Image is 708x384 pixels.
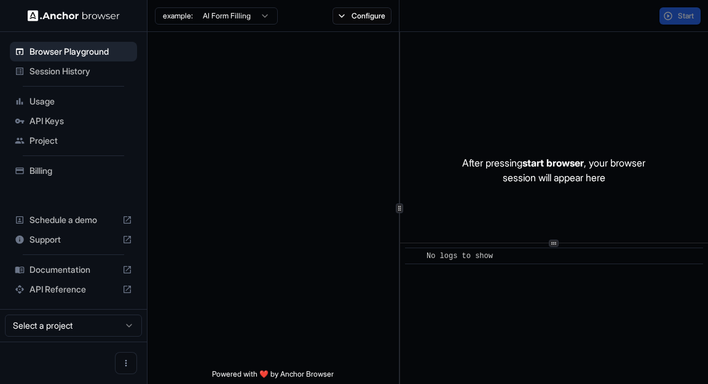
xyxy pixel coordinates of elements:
div: API Keys [10,111,137,131]
span: Powered with ❤️ by Anchor Browser [212,369,334,384]
span: API Keys [29,115,132,127]
div: Billing [10,161,137,181]
span: example: [163,11,193,21]
span: Support [29,233,117,246]
span: API Reference [29,283,117,296]
span: Session History [29,65,132,77]
button: Open menu [115,352,137,374]
span: Schedule a demo [29,214,117,226]
span: Browser Playground [29,45,132,58]
span: Usage [29,95,132,108]
div: Documentation [10,260,137,280]
div: API Reference [10,280,137,299]
div: Session History [10,61,137,81]
span: Documentation [29,264,117,276]
button: Configure [332,7,392,25]
div: Browser Playground [10,42,137,61]
span: ​ [411,250,417,262]
div: Support [10,230,137,249]
span: start browser [522,157,584,169]
div: Project [10,131,137,151]
span: Billing [29,165,132,177]
span: No logs to show [427,252,493,261]
div: Schedule a demo [10,210,137,230]
img: Anchor Logo [28,10,120,22]
div: Usage [10,92,137,111]
span: Project [29,135,132,147]
p: After pressing , your browser session will appear here [462,155,645,185]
